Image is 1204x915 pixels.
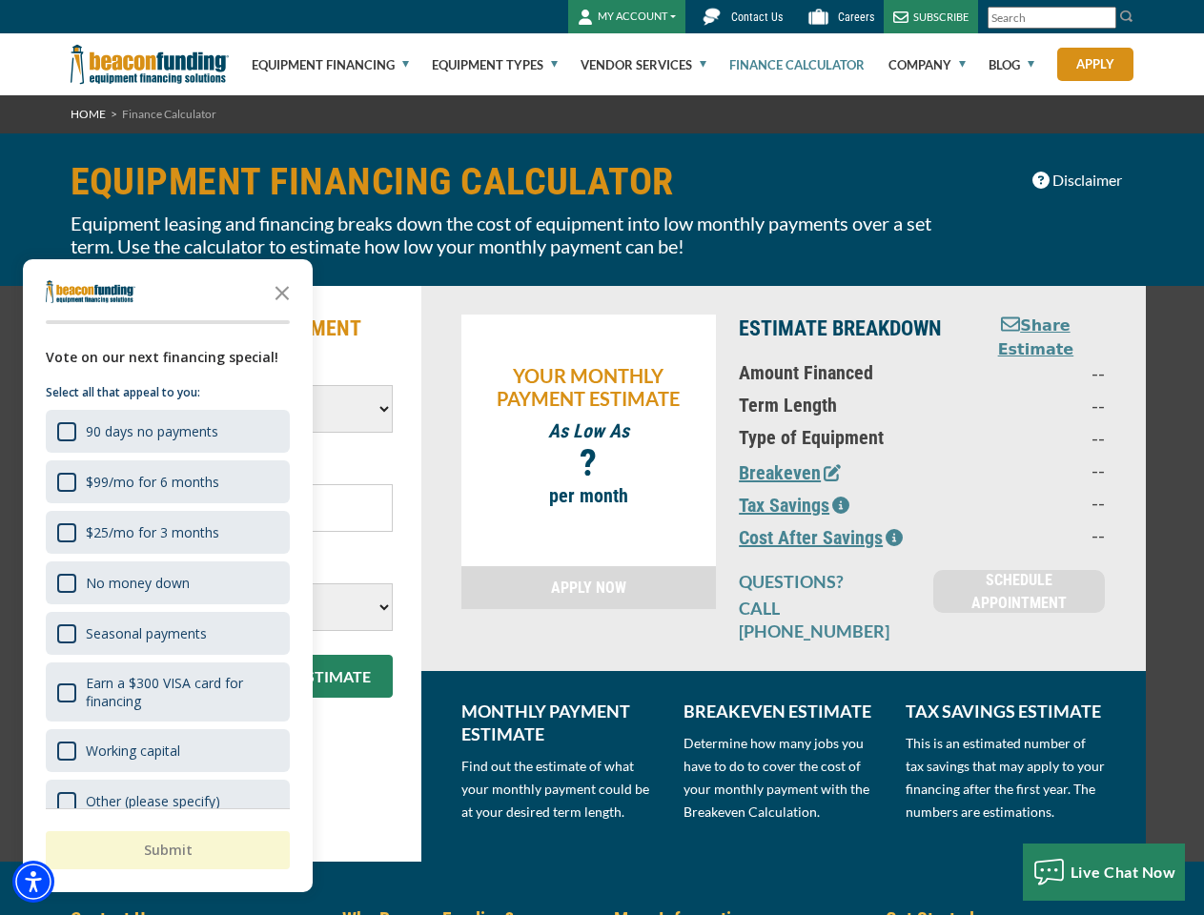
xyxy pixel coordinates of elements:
[46,383,290,402] p: Select all that appeal to you:
[966,315,1105,361] button: Share Estimate
[1020,162,1134,198] button: Disclaimer
[988,7,1116,29] input: Search
[739,523,903,552] button: Cost After Savings
[581,34,706,95] a: Vendor Services
[86,574,190,592] div: No money down
[739,597,910,642] p: CALL [PHONE_NUMBER]
[739,570,910,593] p: QUESTIONS?
[71,33,229,95] img: Beacon Funding Corporation logo
[739,458,841,487] button: Breakeven
[731,10,783,24] span: Contact Us
[46,347,290,368] div: Vote on our next financing special!
[86,742,180,760] div: Working capital
[46,511,290,554] div: $25/mo for 3 months
[461,700,661,745] p: MONTHLY PAYMENT ESTIMATE
[888,34,966,95] a: Company
[86,422,218,440] div: 90 days no payments
[86,624,207,642] div: Seasonal payments
[684,700,883,722] p: BREAKEVEN ESTIMATE
[46,612,290,655] div: Seasonal payments
[86,473,219,491] div: $99/mo for 6 months
[966,394,1105,417] p: --
[966,491,1105,514] p: --
[966,523,1105,546] p: --
[12,861,54,903] div: Accessibility Menu
[461,755,661,823] p: Find out the estimate of what your monthly payment could be at your desired term length.
[906,732,1105,823] p: This is an estimated number of tax savings that may apply to your financing after the first year....
[46,780,290,823] div: Other (please specify)
[1057,48,1133,81] a: Apply
[71,212,953,257] p: Equipment leasing and financing breaks down the cost of equipment into low monthly payments over ...
[739,491,849,519] button: Tax Savings
[46,280,135,303] img: Company logo
[838,10,874,24] span: Careers
[46,729,290,772] div: Working capital
[933,570,1105,613] a: SCHEDULE APPOINTMENT
[46,410,290,453] div: 90 days no payments
[252,34,409,95] a: Equipment Financing
[122,107,216,121] span: Finance Calculator
[71,107,106,121] a: HOME
[471,364,707,410] p: YOUR MONTHLY PAYMENT ESTIMATE
[46,561,290,604] div: No money down
[739,361,943,384] p: Amount Financed
[1119,9,1134,24] img: Search
[1071,863,1176,881] span: Live Chat Now
[906,700,1105,722] p: TAX SAVINGS ESTIMATE
[966,426,1105,449] p: --
[86,674,278,710] div: Earn a $300 VISA card for financing
[1023,844,1186,901] button: Live Chat Now
[46,662,290,722] div: Earn a $300 VISA card for financing
[739,315,943,343] p: ESTIMATE BREAKDOWN
[263,273,301,311] button: Close the survey
[86,523,219,541] div: $25/mo for 3 months
[739,394,943,417] p: Term Length
[471,452,707,475] p: ?
[432,34,558,95] a: Equipment Types
[86,792,220,810] div: Other (please specify)
[684,732,883,823] p: Determine how many jobs you have to do to cover the cost of your monthly payment with the Breakev...
[23,259,313,892] div: Survey
[966,458,1105,481] p: --
[1096,10,1112,26] a: Clear search text
[46,831,290,869] button: Submit
[729,34,865,95] a: Finance Calculator
[46,460,290,503] div: $99/mo for 6 months
[471,484,707,507] p: per month
[1052,169,1122,192] span: Disclaimer
[71,162,953,202] h1: EQUIPMENT FINANCING CALCULATOR
[471,419,707,442] p: As Low As
[966,361,1105,384] p: --
[989,34,1034,95] a: Blog
[739,426,943,449] p: Type of Equipment
[461,566,717,609] a: APPLY NOW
